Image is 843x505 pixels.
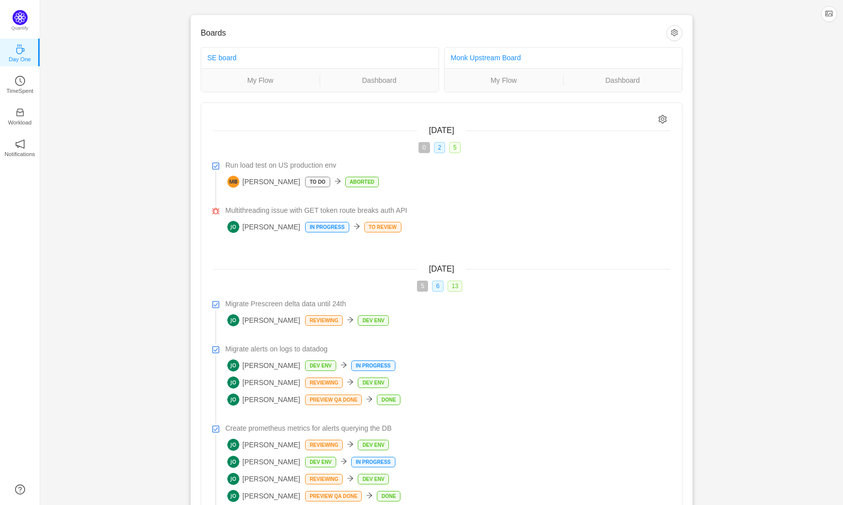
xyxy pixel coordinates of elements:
p: Reviewing [306,378,342,388]
span: 5 [449,142,461,153]
span: 2 [434,142,446,153]
i: icon: arrow-right [334,178,341,185]
p: Notifications [5,150,35,159]
p: Done [377,491,400,501]
h3: Boards [201,28,666,38]
a: icon: coffeeDay One [15,47,25,57]
span: [PERSON_NAME] [227,359,300,371]
img: JO [227,490,239,502]
a: icon: inboxWorkload [15,110,25,120]
span: 0 [418,142,430,153]
i: icon: arrow-right [347,441,354,448]
p: TimeSpent [7,86,34,95]
img: JO [227,359,239,371]
a: Migrate alerts on logs to datadog [225,344,670,354]
p: Workload [8,118,32,127]
span: [PERSON_NAME] [227,473,300,485]
span: [PERSON_NAME] [227,490,300,502]
p: To Do [306,177,329,187]
p: Dev env [358,378,388,388]
a: My Flow [201,75,320,86]
img: JO [227,221,239,233]
span: [PERSON_NAME] [227,314,300,326]
img: JO [227,456,239,468]
span: [PERSON_NAME] [227,221,300,233]
i: icon: setting [658,115,667,123]
p: In Progress [306,222,348,232]
i: icon: arrow-right [366,492,373,499]
span: [PERSON_NAME] [227,439,300,451]
img: JO [227,314,239,326]
img: JO [227,473,239,485]
p: In Progress [352,457,394,467]
p: To Review [365,222,401,232]
span: Migrate alerts on logs to datadog [225,344,328,354]
i: icon: coffee [15,44,25,54]
a: Run load test on US production env [225,160,670,171]
span: Create prometheus metrics for alerts querying the DB [225,423,391,434]
a: icon: notificationNotifications [15,142,25,152]
p: In Progress [352,361,394,370]
span: [PERSON_NAME] [227,376,300,389]
span: Run load test on US production env [225,160,336,171]
img: JO [227,376,239,389]
span: [DATE] [429,265,454,273]
button: icon: setting [666,25,682,41]
p: Dev env [358,474,388,484]
i: icon: arrow-right [347,475,354,482]
p: Dev env [358,316,388,325]
span: Migrate Prescreen delta data until 24th [225,299,346,309]
a: My Flow [445,75,563,86]
p: Dev env [306,457,336,467]
p: Dev env [306,361,336,370]
p: Quantify [12,25,29,32]
p: Aborted [346,177,378,187]
i: icon: arrow-right [340,361,347,368]
a: Dashboard [320,75,439,86]
span: [PERSON_NAME] [227,394,300,406]
p: Done [377,395,400,405]
a: Multithreading issue with GET token route breaks auth API [225,205,670,216]
a: Dashboard [564,75,682,86]
p: Dev env [358,440,388,450]
p: PREVIEW QA DONE [306,395,361,405]
i: icon: arrow-right [353,223,360,230]
p: Reviewing [306,316,342,325]
i: icon: clock-circle [15,76,25,86]
a: SE board [207,54,236,62]
span: [PERSON_NAME] [227,456,300,468]
a: icon: clock-circleTimeSpent [15,79,25,89]
i: icon: arrow-right [340,458,347,465]
a: Migrate Prescreen delta data until 24th [225,299,670,309]
img: JO [227,439,239,451]
i: icon: arrow-right [366,396,373,403]
a: icon: question-circle [15,484,25,494]
i: icon: arrow-right [347,316,354,323]
p: Reviewing [306,440,342,450]
img: JO [227,394,239,406]
i: icon: inbox [15,107,25,117]
img: MB [227,176,239,188]
i: icon: arrow-right [347,378,354,386]
span: Multithreading issue with GET token route breaks auth API [225,205,407,216]
span: 6 [432,281,444,292]
p: Day One [9,55,31,64]
span: 13 [448,281,462,292]
a: Create prometheus metrics for alerts querying the DB [225,423,670,434]
p: Reviewing [306,474,342,484]
i: icon: notification [15,139,25,149]
span: [PERSON_NAME] [227,176,300,188]
span: [DATE] [429,126,454,135]
a: Monk Upstream Board [451,54,521,62]
img: Quantify [13,10,28,25]
span: 5 [417,281,429,292]
p: PREVIEW QA DONE [306,491,361,501]
button: icon: picture [821,6,837,22]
